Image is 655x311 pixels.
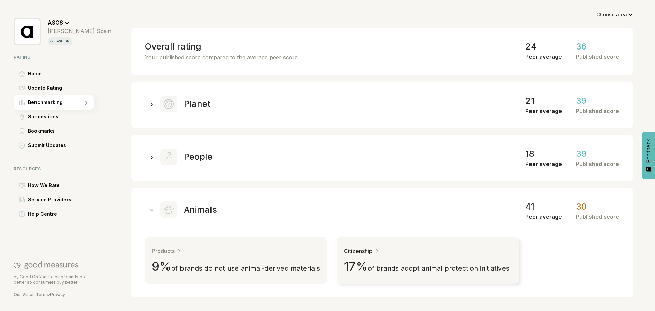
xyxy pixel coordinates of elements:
[28,98,63,107] span: Benchmarking
[160,201,217,218] div: Animals
[19,183,25,188] img: How We Rate
[19,85,25,91] img: Update Rating
[645,139,652,163] span: Feedback
[525,201,534,212] div: 41
[576,201,586,212] div: 30
[152,248,181,254] div: Products
[49,39,54,43] img: vertical icon
[14,292,94,297] div: · ·
[14,67,111,81] a: HomeHome
[28,181,60,189] span: How We Rate
[576,96,586,106] div: 39
[14,178,111,193] a: How We RateHow We Rate
[54,39,71,44] p: fashion
[368,264,509,272] span: of brands adopt animal protection initiatives
[576,41,586,52] div: 36
[576,213,619,220] div: Published score
[19,142,25,149] img: Submit Updates
[14,166,111,171] div: Resources
[337,237,519,284] a: Citizenship17%of brands adopt animal protection initiatives
[50,292,65,297] a: Privacy
[525,53,562,60] div: Peer average
[28,84,62,92] span: Update Rating
[160,201,177,218] img: Animals
[576,149,586,159] div: 39
[576,53,619,60] div: Published score
[145,237,327,284] a: Products9%of brands do not use animal-derived materials
[525,41,536,52] div: 24
[576,108,619,114] div: Published score
[14,110,111,124] a: SuggestionsSuggestions
[28,113,58,121] span: Suggestions
[28,70,42,78] span: Home
[48,19,63,26] span: ASOS
[14,292,35,297] a: Our Vision
[28,210,57,218] span: Help Centre
[152,261,320,273] div: 9 %
[525,213,562,220] div: Peer average
[14,193,111,207] a: Service ProvidersService Providers
[19,197,25,202] img: Service Providers
[525,160,562,167] div: Peer average
[20,128,24,134] img: Bookmarks
[28,141,66,150] span: Submit Updates
[576,160,619,167] div: Published score
[145,53,299,61] div: Your published score compared to the average peer score.
[14,138,111,153] a: Submit UpdatesSubmit Updates
[14,261,78,269] img: Good On You
[145,41,201,52] div: Overall rating
[19,211,25,217] img: Help Centre
[642,132,655,179] button: Feedback - Show survey
[28,196,71,204] span: Service Providers
[19,100,25,105] img: Benchmarking
[14,55,111,60] div: Rating
[28,127,55,135] span: Bookmarks
[14,207,111,221] a: Help CentreHelp Centre
[160,149,213,165] div: People
[19,71,25,77] img: Home
[19,114,25,120] img: Suggestions
[14,124,111,138] a: BookmarksBookmarks
[625,281,648,304] iframe: Website support platform help button
[14,274,94,285] p: by Good On You, helping brands do better so consumers buy better
[36,292,49,297] a: Terms
[525,149,534,159] div: 18
[160,149,177,165] img: People
[525,96,535,106] div: 21
[14,95,111,110] a: BenchmarkingBenchmarking
[48,28,111,34] div: [PERSON_NAME] Spain
[160,96,177,112] img: Planet
[14,81,111,95] a: Update RatingUpdate Rating
[171,264,320,272] span: of brands do not use animal-derived materials
[525,108,562,114] div: Peer average
[344,248,379,254] div: Citizenship
[596,10,627,19] p: Choose area
[344,261,509,273] div: 17 %
[160,96,210,112] div: Planet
